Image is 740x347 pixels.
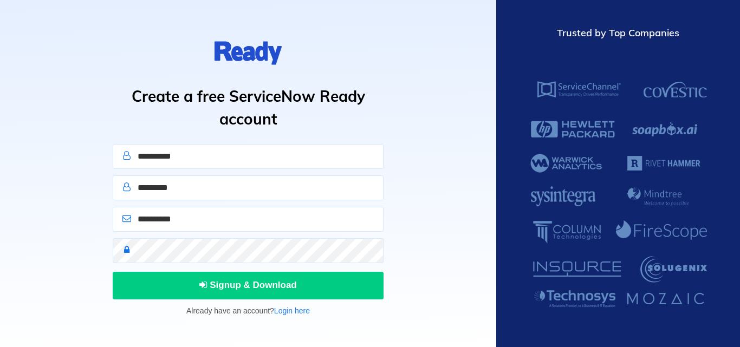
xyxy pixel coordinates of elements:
img: logo [215,38,282,68]
span: Signup & Download [199,280,297,290]
p: Already have an account? [113,305,384,317]
div: Trusted by Top Companies [524,26,713,40]
h1: Create a free ServiceNow Ready account [109,85,387,130]
img: ServiceNow Ready Customers [524,60,713,321]
button: Signup & Download [113,272,384,299]
a: Login here [274,306,310,315]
